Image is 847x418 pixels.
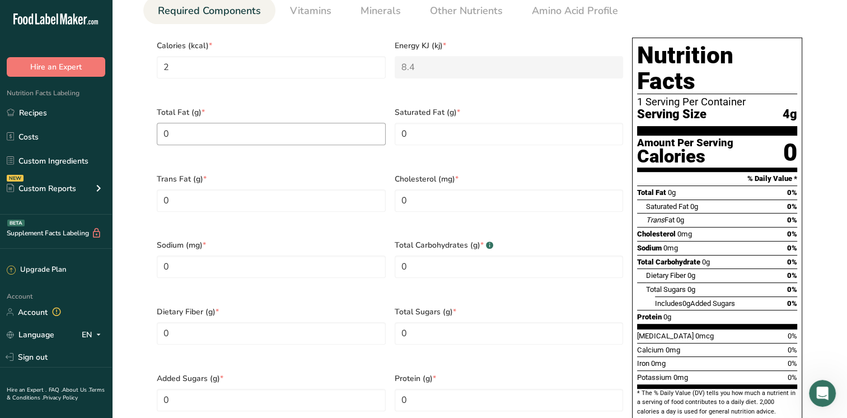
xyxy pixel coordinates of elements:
[676,216,684,224] span: 0g
[43,394,78,402] a: Privacy Policy
[175,4,196,26] button: Home
[157,306,386,318] span: Dietary Fiber (g)
[54,11,68,19] h1: LIA
[157,106,386,118] span: Total Fat (g)
[787,202,797,211] span: 0%
[787,285,797,294] span: 0%
[7,57,105,77] button: Hire an Expert
[809,380,836,407] iframe: Intercom live chat
[677,230,692,238] span: 0mg
[395,40,624,52] span: Energy KJ (kj)
[7,264,66,276] div: Upgrade Plan
[637,373,672,382] span: Potassium
[788,373,797,382] span: 0%
[9,138,215,386] div: Research says…
[27,96,43,112] span: Terrible
[646,202,689,211] span: Saturated Fat
[157,173,386,185] span: Trans Fat (g)
[690,202,698,211] span: 0g
[673,373,688,382] span: 0mg
[637,359,649,368] span: Iron
[668,188,676,197] span: 0g
[395,173,624,185] span: Cholesterol (mg)
[646,285,686,294] span: Total Sugars
[787,271,797,280] span: 0%
[49,254,206,266] div: Wildly Delicious Preserve Co. Ltd
[7,386,46,394] a: Hire an Expert .
[787,188,797,197] span: 0%
[62,386,89,394] a: About Us .
[132,96,148,112] span: Amazing
[787,258,797,266] span: 0%
[637,43,797,94] h1: Nutrition Facts
[637,188,666,197] span: Total Fat
[7,175,24,182] div: NEW
[395,106,624,118] span: Saturated Fat (g)
[787,230,797,238] span: 0%
[695,332,714,340] span: 0mcg
[655,299,735,308] span: Includes Added Sugars
[106,96,121,112] span: Great
[395,239,624,251] span: Total Carbohydrates (g)
[637,313,662,321] span: Protein
[395,306,624,318] span: Total Sugars (g)
[395,373,624,384] span: Protein (g)
[158,3,261,18] span: Required Components
[637,108,706,122] span: Serving Size
[21,75,154,88] div: Rate your conversation
[646,271,686,280] span: Dietary Fiber
[32,6,50,24] img: Profile image for LIA
[783,108,797,122] span: 4g
[7,325,54,345] a: Language
[663,313,671,321] span: 0g
[788,346,797,354] span: 0%
[290,3,331,18] span: Vitamins
[49,271,206,370] div: [PERSON_NAME] P.Eng Ringmaster, CEO [STREET_ADDRESS] T [PHONE_NUMBER] | TF [PHONE_NUMBER] | C [PH...
[646,216,665,224] i: Trans
[788,332,797,340] span: 0%
[9,63,215,138] div: LIA says…
[18,36,175,47] div: Best regards,
[637,172,797,185] section: % Daily Value *
[40,138,215,377] div: Good morning:I really have no idea what the problem is. I guess the account is in my name and I’m...
[682,299,690,308] span: 0g
[687,285,695,294] span: 0g
[637,258,700,266] span: Total Carbohydrate
[651,359,666,368] span: 0mg
[196,4,217,25] div: Close
[702,258,710,266] span: 0g
[49,161,206,249] div: I really have no idea what the problem is. I guess the account is in my name and I’m getting noti...
[637,96,797,108] div: 1 Serving Per Container
[7,220,25,226] div: BETA
[788,359,797,368] span: 0%
[7,386,105,402] a: Terms & Conditions .
[666,346,680,354] span: 0mg
[49,145,206,156] div: Good morning:
[637,148,733,165] div: Calories
[82,328,105,341] div: EN
[637,230,676,238] span: Cholesterol
[663,244,678,252] span: 0mg
[53,96,69,112] span: Bad
[637,389,797,416] section: * The % Daily Value (DV) tells you how much a nutrient in a serving of food contributes to a dail...
[637,244,662,252] span: Sodium
[49,386,62,394] a: FAQ .
[430,3,503,18] span: Other Nutrients
[646,216,675,224] span: Fat
[532,3,618,18] span: Amino Acid Profile
[7,4,29,26] button: go back
[157,239,386,251] span: Sodium (mg)
[787,299,797,308] span: 0%
[157,40,386,52] span: Calories (kcal)
[79,96,95,112] span: OK
[157,373,386,384] span: Added Sugars (g)
[787,216,797,224] span: 0%
[7,183,76,194] div: Custom Reports
[637,138,733,148] div: Amount Per Serving
[637,346,664,354] span: Calcium
[687,271,695,280] span: 0g
[361,3,401,18] span: Minerals
[783,138,797,168] div: 0
[637,332,694,340] span: [MEDICAL_DATA]
[787,244,797,252] span: 0%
